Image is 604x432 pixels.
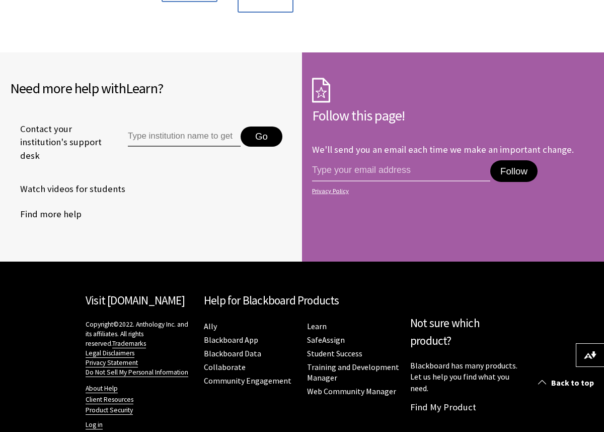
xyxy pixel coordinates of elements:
[307,386,396,397] a: Web Community Manager
[128,127,241,147] input: Type institution name to get support
[204,292,400,310] h2: Help for Blackboard Products
[86,358,138,367] a: Privacy Statement
[410,315,518,350] h2: Not sure which product?
[86,384,118,393] a: About Help
[410,360,518,394] p: Blackboard has many products. Let us help you find what you need.
[204,335,258,345] a: Blackboard App
[86,349,134,358] a: Legal Disclaimers
[86,320,194,377] p: Copyright©2022. Anthology Inc. and its affiliates. All rights reserved.
[86,406,133,415] a: Product Security
[204,362,246,373] a: Collaborate
[312,188,591,195] a: Privacy Policy
[312,105,594,126] h2: Follow this page!
[531,374,604,392] a: Back to top
[86,420,103,429] a: Log in
[86,395,133,404] a: Client Resources
[312,144,574,155] p: We'll send you an email each time we make an important change.
[204,321,217,332] a: Ally
[86,293,185,307] a: Visit [DOMAIN_NAME]
[312,78,330,103] img: Subscription Icon
[204,348,261,359] a: Blackboard Data
[10,207,82,222] a: Find more help
[410,401,476,413] a: Find My Product
[307,321,327,332] a: Learn
[241,127,282,147] button: Go
[307,348,362,359] a: Student Success
[126,79,158,97] span: Learn
[312,160,490,181] input: email address
[10,122,105,162] span: Contact your institution's support desk
[307,335,345,345] a: SafeAssign
[10,78,292,99] h2: Need more help with ?
[10,181,125,197] a: Watch videos for students
[112,339,146,348] a: Trademarks
[490,160,538,182] button: Follow
[204,376,291,386] a: Community Engagement
[86,368,188,377] a: Do Not Sell My Personal Information
[307,362,399,383] a: Training and Development Manager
